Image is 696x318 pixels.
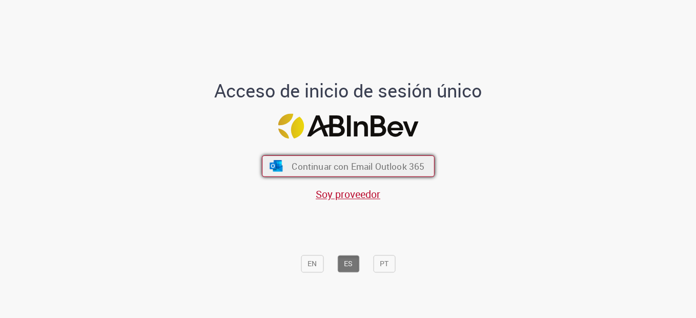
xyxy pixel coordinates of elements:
[292,160,424,172] span: Continuar con Email Outlook 365
[262,155,435,177] button: ícone Azure/Microsoft 360 Continuar con Email Outlook 365
[301,255,323,273] button: EN
[206,81,490,102] h1: Acceso de inicio de sesión único
[316,188,380,202] a: Soy proveedor
[337,255,359,273] button: ES
[278,113,418,138] img: Logo ABInBev
[373,255,395,273] button: PT
[269,161,283,172] img: ícone Azure/Microsoft 360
